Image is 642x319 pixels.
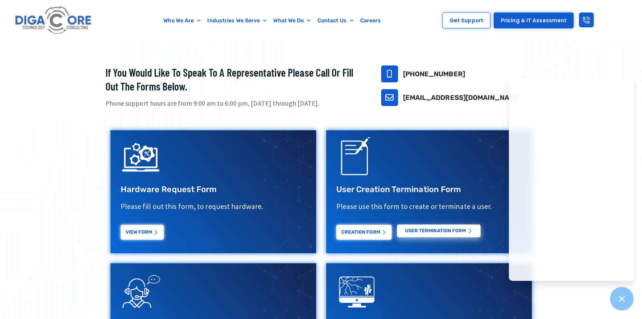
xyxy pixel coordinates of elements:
a: What We Do [270,13,314,28]
iframe: Chatgenie Messenger [509,78,634,281]
a: [EMAIL_ADDRESS][DOMAIN_NAME] [403,94,522,102]
img: IT Support Icon [121,137,161,178]
a: Get Support [442,12,490,28]
a: Creation Form [336,225,392,240]
span: Pricing & IT Assessment [501,18,567,23]
h3: User Creation Termination Form [336,184,522,195]
a: Industries We Serve [204,13,270,28]
h3: Hardware Request Form [121,184,306,195]
a: [PHONE_NUMBER] [403,70,465,78]
a: Careers [357,13,385,28]
a: Pricing & IT Assessment [494,12,574,28]
p: Phone support hours are from 9:00 am to 6:00 pm, [DATE] through [DATE]. [105,99,364,108]
h2: If you would like to speak to a representative please call or fill out the forms below. [105,65,364,94]
img: Support Request Icon [121,270,161,311]
span: USER Termination Form [405,229,466,233]
nav: Menu [126,13,419,28]
a: 732-646-5725 [381,65,398,82]
p: Please fill out this form, to request hardware. [121,202,306,211]
a: Contact Us [314,13,357,28]
a: View Form [121,225,164,240]
img: digacore technology consulting [336,272,377,312]
img: Support Request Icon [336,137,377,178]
span: Get Support [450,18,483,23]
img: Digacore logo 1 [13,3,94,37]
a: Who We Are [160,13,204,28]
p: Please use this form to create or terminate a user. [336,202,522,211]
a: USER Termination Form [397,224,481,237]
a: support@digacore.com [381,89,398,106]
